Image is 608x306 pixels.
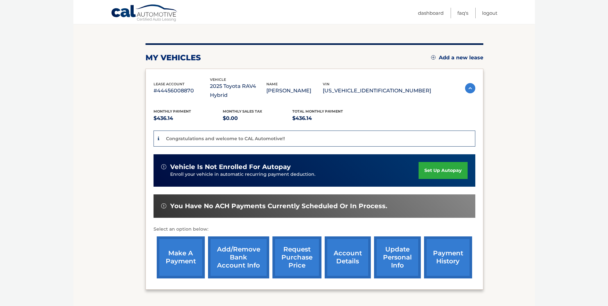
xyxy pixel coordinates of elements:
span: vehicle [210,77,226,82]
img: alert-white.svg [161,203,166,208]
p: Congratulations and welcome to CAL Automotive!! [166,136,285,141]
p: Select an option below: [154,225,475,233]
span: Monthly sales Tax [223,109,262,114]
img: add.svg [431,55,436,60]
span: lease account [154,82,185,86]
a: Cal Automotive [111,4,178,23]
img: alert-white.svg [161,164,166,169]
p: Enroll your vehicle in automatic recurring payment deduction. [170,171,419,178]
p: $436.14 [154,114,223,123]
h2: my vehicles [146,53,201,63]
p: 2025 Toyota RAV4 Hybrid [210,82,266,100]
p: [US_VEHICLE_IDENTIFICATION_NUMBER] [323,86,431,95]
span: Total Monthly Payment [292,109,343,114]
a: Dashboard [418,8,444,18]
a: Add/Remove bank account info [208,236,269,278]
a: request purchase price [272,236,321,278]
img: accordion-active.svg [465,83,475,93]
span: You have no ACH payments currently scheduled or in process. [170,202,387,210]
a: Add a new lease [431,55,483,61]
p: $0.00 [223,114,292,123]
a: Logout [482,8,497,18]
a: payment history [424,236,472,278]
p: $436.14 [292,114,362,123]
span: vin [323,82,329,86]
p: [PERSON_NAME] [266,86,323,95]
a: make a payment [157,236,205,278]
a: FAQ's [457,8,468,18]
a: set up autopay [419,162,467,179]
p: #44456008870 [154,86,210,95]
span: name [266,82,278,86]
span: Monthly Payment [154,109,191,114]
a: account details [325,236,371,278]
a: update personal info [374,236,421,278]
span: vehicle is not enrolled for autopay [170,163,291,171]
